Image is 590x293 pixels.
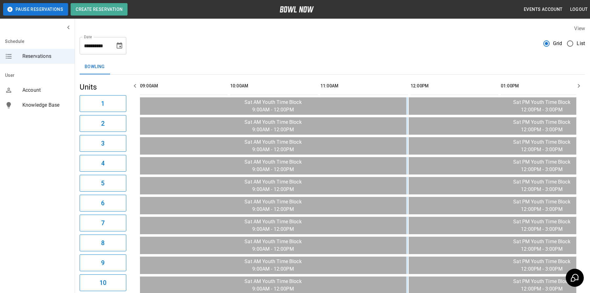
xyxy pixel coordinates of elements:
th: 09:00AM [140,77,228,95]
span: Grid [553,40,562,47]
h6: 4 [101,158,105,168]
button: Choose date, selected date is Sep 13, 2025 [113,40,126,52]
button: Logout [568,4,590,15]
h6: 1 [101,99,105,109]
div: inventory tabs [80,59,585,74]
th: 10:00AM [230,77,318,95]
button: Events Account [521,4,565,15]
span: List [577,40,585,47]
span: Reservations [22,53,70,60]
button: 8 [80,235,126,251]
button: 3 [80,135,126,152]
button: Pause Reservations [3,3,68,16]
button: 4 [80,155,126,172]
button: 10 [80,274,126,291]
h6: 2 [101,119,105,128]
label: View [574,26,585,31]
h6: 3 [101,138,105,148]
th: 12:00PM [411,77,498,95]
button: Create Reservation [71,3,128,16]
h6: 7 [101,218,105,228]
button: 1 [80,95,126,112]
th: 11:00AM [320,77,408,95]
h6: 9 [101,258,105,268]
button: Bowling [80,59,110,74]
span: Knowledge Base [22,101,70,109]
button: 5 [80,175,126,192]
button: 7 [80,215,126,231]
h5: Units [80,82,126,92]
span: Account [22,86,70,94]
h6: 10 [100,278,106,288]
button: 6 [80,195,126,212]
h6: 6 [101,198,105,208]
button: 2 [80,115,126,132]
h6: 5 [101,178,105,188]
button: 9 [80,254,126,271]
img: logo [280,6,314,12]
h6: 8 [101,238,105,248]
